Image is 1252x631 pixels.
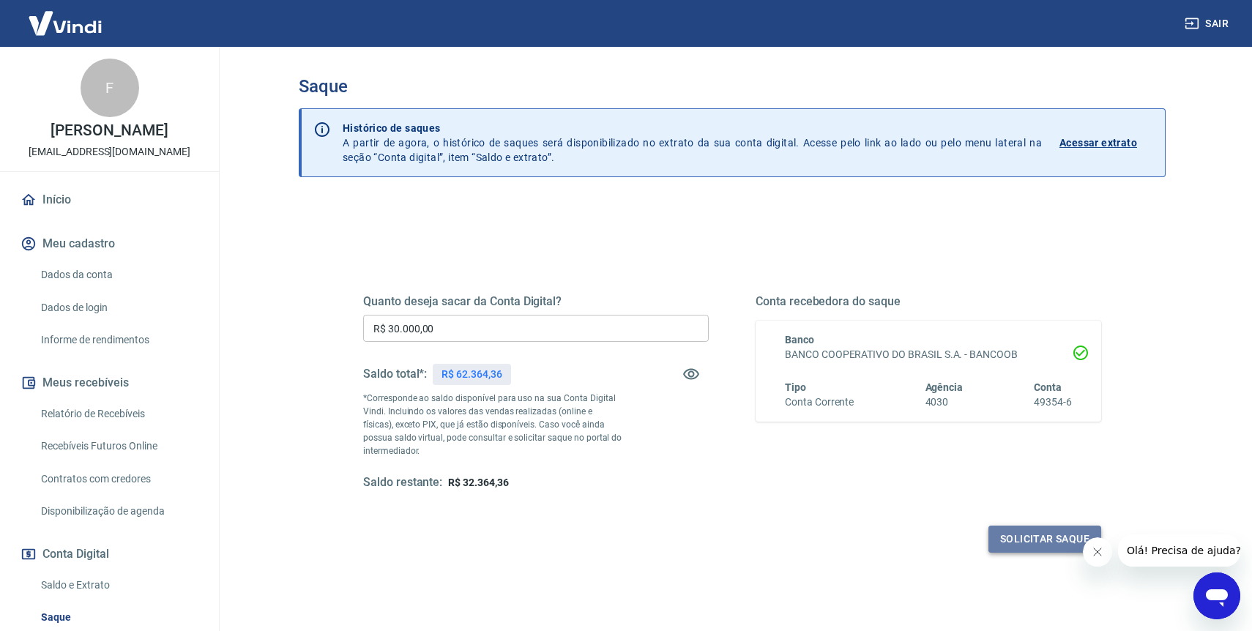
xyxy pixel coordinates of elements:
iframe: Mensagem da empresa [1118,534,1240,567]
h6: 49354-6 [1034,395,1072,410]
a: Saldo e Extrato [35,570,201,600]
span: Tipo [785,381,806,393]
p: Acessar extrato [1059,135,1137,150]
h6: BANCO COOPERATIVO DO BRASIL S.A. - BANCOOB [785,347,1072,362]
iframe: Fechar mensagem [1083,537,1112,567]
span: Agência [925,381,964,393]
a: Dados da conta [35,260,201,290]
button: Solicitar saque [988,526,1101,553]
a: Informe de rendimentos [35,325,201,355]
img: Vindi [18,1,113,45]
p: [PERSON_NAME] [51,123,168,138]
a: Relatório de Recebíveis [35,399,201,429]
span: Olá! Precisa de ajuda? [9,10,123,22]
div: F [81,59,139,117]
p: Histórico de saques [343,121,1042,135]
h5: Saldo total*: [363,367,427,381]
a: Acessar extrato [1059,121,1153,165]
p: R$ 62.364,36 [441,367,502,382]
span: Conta [1034,381,1062,393]
p: A partir de agora, o histórico de saques será disponibilizado no extrato da sua conta digital. Ac... [343,121,1042,165]
h6: Conta Corrente [785,395,854,410]
p: [EMAIL_ADDRESS][DOMAIN_NAME] [29,144,190,160]
a: Dados de login [35,293,201,323]
iframe: Botão para abrir a janela de mensagens [1193,572,1240,619]
h5: Conta recebedora do saque [756,294,1101,309]
a: Disponibilização de agenda [35,496,201,526]
button: Sair [1182,10,1234,37]
span: Banco [785,334,814,346]
button: Meus recebíveis [18,367,201,399]
h6: 4030 [925,395,964,410]
button: Meu cadastro [18,228,201,260]
h3: Saque [299,76,1166,97]
a: Contratos com credores [35,464,201,494]
span: R$ 32.364,36 [448,477,508,488]
p: *Corresponde ao saldo disponível para uso na sua Conta Digital Vindi. Incluindo os valores das ve... [363,392,622,458]
h5: Saldo restante: [363,475,442,490]
a: Início [18,184,201,216]
h5: Quanto deseja sacar da Conta Digital? [363,294,709,309]
a: Recebíveis Futuros Online [35,431,201,461]
button: Conta Digital [18,538,201,570]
